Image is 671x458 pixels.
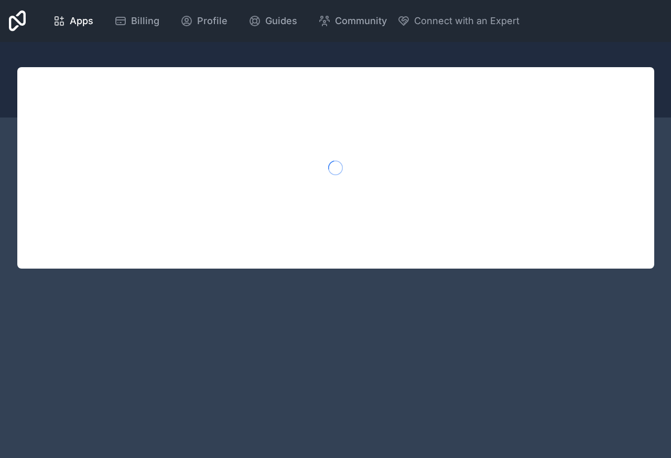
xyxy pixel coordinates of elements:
span: Apps [70,14,93,28]
a: Billing [106,9,168,33]
span: Profile [197,14,228,28]
a: Apps [45,9,102,33]
span: Connect with an Expert [414,14,520,28]
button: Connect with an Expert [397,14,520,28]
a: Profile [172,9,236,33]
span: Billing [131,14,159,28]
a: Guides [240,9,306,33]
span: Community [335,14,387,28]
a: Community [310,9,395,33]
span: Guides [265,14,297,28]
